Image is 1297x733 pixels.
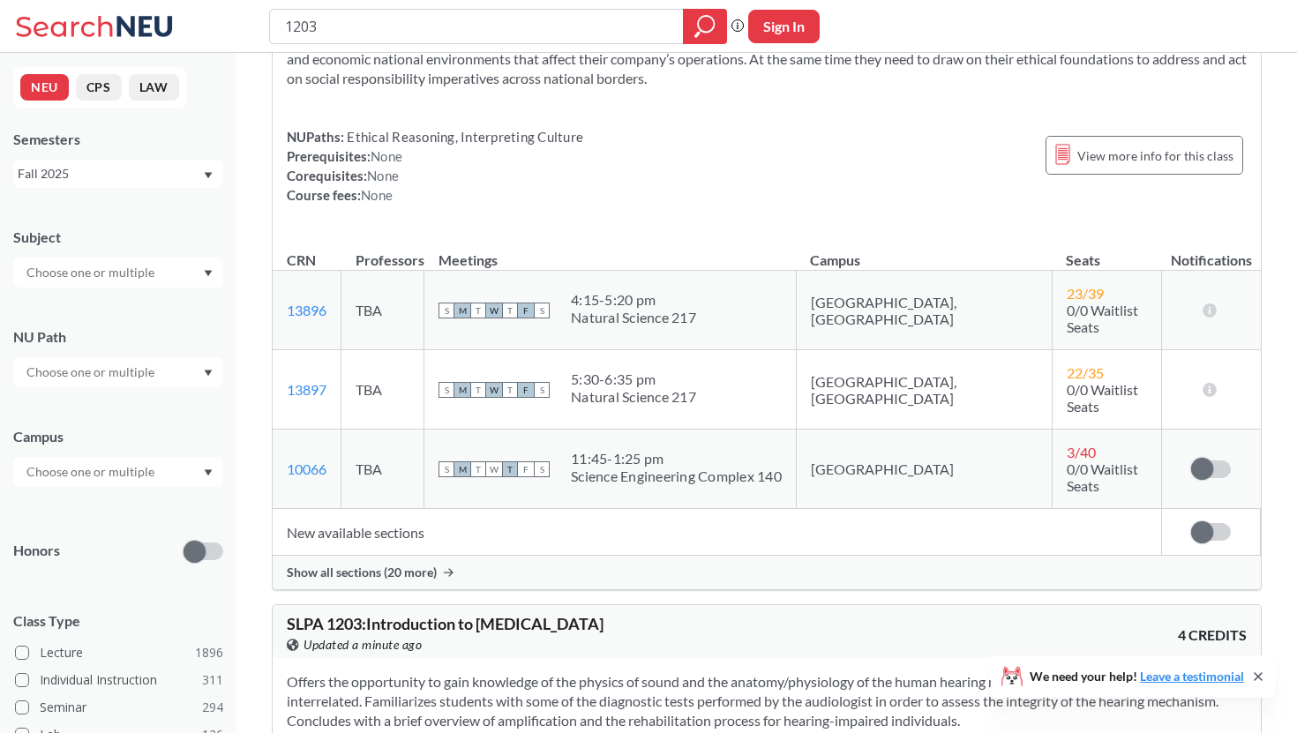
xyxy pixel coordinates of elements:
[287,127,583,205] div: NUPaths: Prerequisites: Corequisites: Course fees:
[304,635,422,654] span: Updated a minute ago
[129,74,179,101] button: LAW
[202,698,223,717] span: 294
[13,357,223,387] div: Dropdown arrow
[13,611,223,631] span: Class Type
[13,457,223,487] div: Dropdown arrow
[486,303,502,318] span: W
[502,303,518,318] span: T
[367,168,399,183] span: None
[13,228,223,247] div: Subject
[1067,302,1138,335] span: 0/0 Waitlist Seats
[341,430,424,509] td: TBA
[20,74,69,101] button: NEU
[18,262,166,283] input: Choose one or multiple
[13,427,223,446] div: Campus
[439,303,454,318] span: S
[748,10,820,43] button: Sign In
[1030,670,1244,683] span: We need your help!
[502,461,518,477] span: T
[344,129,583,145] span: Ethical Reasoning, Interpreting Culture
[287,381,326,398] a: 13897
[341,271,424,350] td: TBA
[796,430,1052,509] td: [GEOGRAPHIC_DATA]
[202,670,223,690] span: 311
[18,164,202,183] div: Fall 2025
[18,362,166,383] input: Choose one or multiple
[571,309,696,326] div: Natural Science 217
[518,382,534,398] span: F
[1067,364,1104,381] span: 22 / 35
[273,556,1261,589] div: Show all sections (20 more)
[13,327,223,347] div: NU Path
[424,233,797,271] th: Meetings
[796,271,1052,350] td: [GEOGRAPHIC_DATA], [GEOGRAPHIC_DATA]
[287,672,1247,730] section: Offers the opportunity to gain knowledge of the physics of sound and the anatomy/physiology of th...
[470,382,486,398] span: T
[486,461,502,477] span: W
[534,303,550,318] span: S
[1140,669,1244,684] a: Leave a testimonial
[341,350,424,430] td: TBA
[287,251,316,270] div: CRN
[470,461,486,477] span: T
[470,303,486,318] span: T
[341,233,424,271] th: Professors
[571,450,782,467] div: 11:45 - 1:25 pm
[204,370,213,377] svg: Dropdown arrow
[195,643,223,662] span: 1896
[287,302,326,318] a: 13896
[796,350,1052,430] td: [GEOGRAPHIC_DATA], [GEOGRAPHIC_DATA]
[287,565,437,580] span: Show all sections (20 more)
[796,233,1052,271] th: Campus
[454,303,470,318] span: M
[13,541,60,561] p: Honors
[534,461,550,477] span: S
[15,641,223,664] label: Lecture
[694,14,716,39] svg: magnifying glass
[439,382,454,398] span: S
[571,291,696,309] div: 4:15 - 5:20 pm
[204,270,213,277] svg: Dropdown arrow
[1178,625,1247,645] span: 4 CREDITS
[534,382,550,398] span: S
[283,11,671,41] input: Class, professor, course number, "phrase"
[1162,233,1261,271] th: Notifications
[1067,285,1104,302] span: 23 / 39
[571,467,782,485] div: Science Engineering Complex 140
[18,461,166,482] input: Choose one or multiple
[204,172,213,179] svg: Dropdown arrow
[571,370,696,388] div: 5:30 - 6:35 pm
[371,148,402,164] span: None
[13,160,223,188] div: Fall 2025Dropdown arrow
[454,382,470,398] span: M
[13,258,223,288] div: Dropdown arrow
[1067,381,1138,415] span: 0/0 Waitlist Seats
[1077,145,1233,167] span: View more info for this class
[518,303,534,318] span: F
[273,509,1162,556] td: New available sections
[287,30,1247,88] section: Introduces the student to forces and issues confronted in our era of rapid globalization. Manager...
[287,614,604,633] span: SLPA 1203 : Introduction to [MEDICAL_DATA]
[1067,460,1138,494] span: 0/0 Waitlist Seats
[361,187,393,203] span: None
[683,9,727,44] div: magnifying glass
[486,382,502,398] span: W
[439,461,454,477] span: S
[1067,444,1096,460] span: 3 / 40
[76,74,122,101] button: CPS
[502,382,518,398] span: T
[204,469,213,476] svg: Dropdown arrow
[15,669,223,692] label: Individual Instruction
[15,696,223,719] label: Seminar
[454,461,470,477] span: M
[571,388,696,406] div: Natural Science 217
[287,460,326,477] a: 10066
[13,130,223,149] div: Semesters
[518,461,534,477] span: F
[1052,233,1161,271] th: Seats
